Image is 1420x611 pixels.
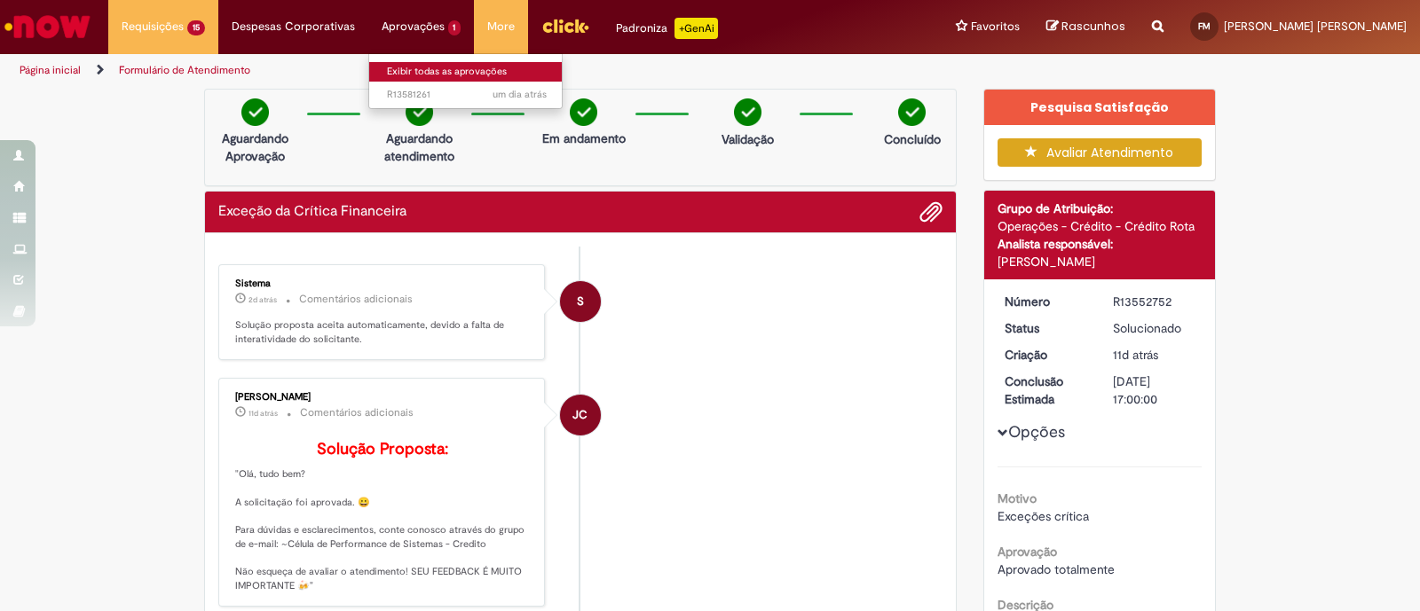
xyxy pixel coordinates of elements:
[722,130,774,148] p: Validação
[493,88,547,101] span: um dia atrás
[998,217,1203,235] div: Operações - Crédito - Crédito Rota
[572,394,588,436] span: JC
[122,18,184,35] span: Requisições
[212,129,298,165] p: Aguardando Aprovação
[376,129,462,165] p: Aguardando atendimento
[998,544,1057,560] b: Aprovação
[991,372,1100,408] dt: Conclusão Estimada
[487,18,515,35] span: More
[20,63,81,77] a: Página inicial
[998,253,1203,270] div: [PERSON_NAME]
[2,9,93,44] img: ServiceNow
[1113,347,1158,363] time: 20/09/2025 12:22:21
[1198,20,1211,32] span: FM
[368,53,564,109] ul: Aprovações
[998,235,1203,253] div: Analista responsável:
[232,18,355,35] span: Despesas Corporativas
[734,98,761,126] img: check-circle-green.png
[248,408,278,419] time: 20/09/2025 12:25:37
[998,508,1089,524] span: Exceções crítica
[493,88,547,101] time: 30/09/2025 11:31:00
[570,98,597,126] img: check-circle-green.png
[369,85,564,105] a: Aberto R13581261 :
[998,138,1203,167] button: Avaliar Atendimento
[369,62,564,82] a: Exibir todas as aprovações
[984,90,1216,125] div: Pesquisa Satisfação
[1113,346,1195,364] div: 20/09/2025 12:22:21
[119,63,250,77] a: Formulário de Atendimento
[991,346,1100,364] dt: Criação
[991,319,1100,337] dt: Status
[387,88,547,102] span: R13581261
[248,294,277,305] time: 29/09/2025 16:00:00
[187,20,205,35] span: 15
[248,408,278,419] span: 11d atrás
[300,405,414,420] small: Comentários adicionais
[1113,319,1195,337] div: Solucionado
[241,98,269,126] img: check-circle-green.png
[674,18,718,39] p: +GenAi
[1224,19,1407,34] span: [PERSON_NAME] [PERSON_NAME]
[13,54,934,87] ul: Trilhas de página
[382,18,445,35] span: Aprovações
[560,395,601,435] div: Jonas Correia
[991,293,1100,310] dt: Número
[235,441,531,592] p: "Olá, tudo bem? A solicitação foi aprovada. 😀 Para dúvidas e esclarecimentos, conte conosco atrav...
[577,280,584,323] span: S
[884,130,941,148] p: Concluído
[919,200,943,223] button: Adicionar anexos
[541,12,589,39] img: click_logo_yellow_360x200.png
[248,294,277,305] span: 2d atrás
[998,490,1037,506] b: Motivo
[971,18,1020,35] span: Favoritos
[1061,18,1125,35] span: Rascunhos
[218,204,406,220] h2: Exceção da Crítica Financeira Histórico de tíquete
[299,292,413,307] small: Comentários adicionais
[406,98,433,126] img: check-circle-green.png
[1113,372,1195,408] div: [DATE] 17:00:00
[317,439,448,459] b: Solução Proposta:
[542,129,626,147] p: Em andamento
[998,200,1203,217] div: Grupo de Atribuição:
[448,20,461,35] span: 1
[235,392,531,403] div: [PERSON_NAME]
[998,561,1115,577] span: Aprovado totalmente
[1113,293,1195,310] div: R13552752
[235,318,531,346] p: Solução proposta aceita automaticamente, devido a falta de interatividade do solicitante.
[235,278,531,289] div: Sistema
[616,18,718,39] div: Padroniza
[1046,19,1125,35] a: Rascunhos
[560,281,601,322] div: System
[898,98,926,126] img: check-circle-green.png
[1113,347,1158,363] span: 11d atrás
